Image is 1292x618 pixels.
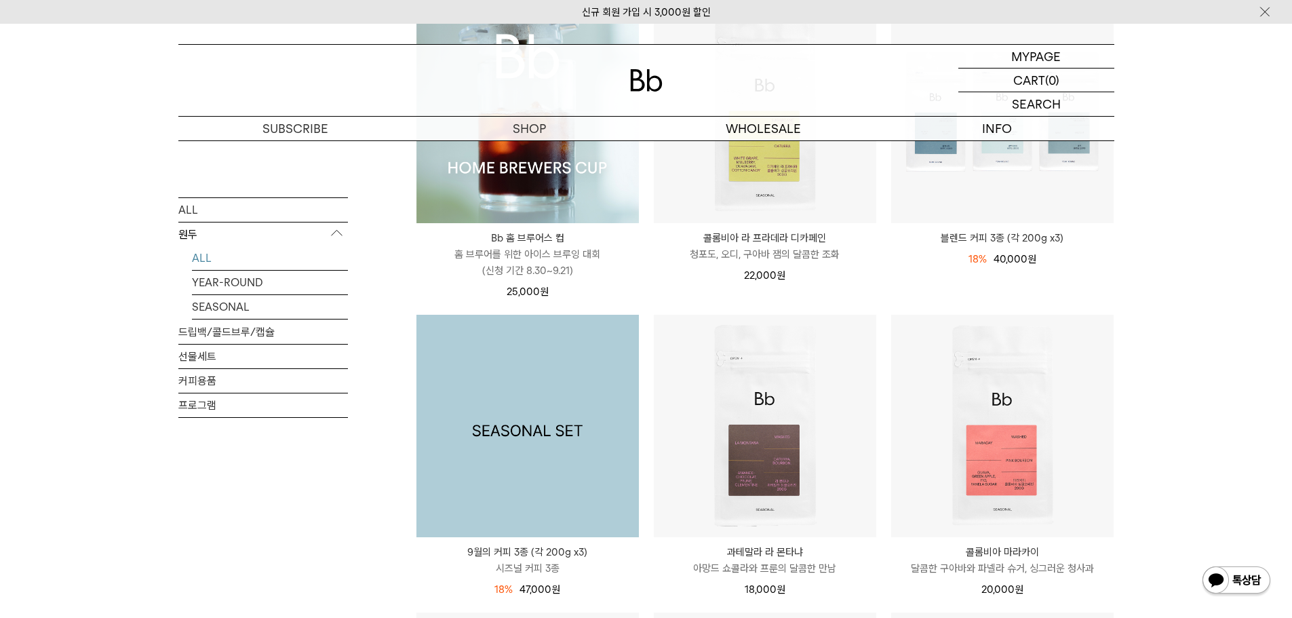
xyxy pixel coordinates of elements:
span: 18,000 [745,583,785,596]
span: 22,000 [744,269,785,282]
img: 로고 [630,69,663,92]
p: INFO [880,117,1114,140]
a: 블렌드 커피 3종 (각 200g x3) [891,230,1114,246]
span: 원 [551,583,560,596]
a: 과테말라 라 몬타냐 아망드 쇼콜라와 프룬의 달콤한 만남 [654,544,876,577]
a: YEAR-ROUND [192,270,348,294]
span: 25,000 [507,286,549,298]
span: 원 [777,583,785,596]
p: 시즈널 커피 3종 [416,560,639,577]
p: 달콤한 구아바와 파넬라 슈거, 싱그러운 청사과 [891,560,1114,577]
span: 원 [1027,253,1036,265]
p: 청포도, 오디, 구아바 잼의 달콤한 조화 [654,246,876,263]
p: (0) [1045,69,1059,92]
img: 카카오톡 채널 1:1 채팅 버튼 [1201,565,1272,598]
p: 아망드 쇼콜라와 프룬의 달콤한 만남 [654,560,876,577]
a: MYPAGE [958,45,1114,69]
p: CART [1013,69,1045,92]
a: 9월의 커피 3종 (각 200g x3) 시즈널 커피 3종 [416,544,639,577]
p: SEARCH [1012,92,1061,116]
span: 원 [777,269,785,282]
a: 콜롬비아 마라카이 달콤한 구아바와 파넬라 슈거, 싱그러운 청사과 [891,544,1114,577]
p: 과테말라 라 몬타냐 [654,544,876,560]
span: 원 [1015,583,1023,596]
span: 40,000 [994,253,1036,265]
img: 1000000743_add2_064.png [416,315,639,537]
a: 커피용품 [178,368,348,392]
a: 선물세트 [178,344,348,368]
a: SEASONAL [192,294,348,318]
a: 신규 회원 가입 시 3,000원 할인 [582,6,711,18]
a: 9월의 커피 3종 (각 200g x3) [416,315,639,537]
span: 원 [540,286,549,298]
p: 원두 [178,222,348,246]
img: 콜롬비아 마라카이 [891,315,1114,537]
a: Bb 홈 브루어스 컵 홈 브루어를 위한 아이스 브루잉 대회(신청 기간 8.30~9.21) [416,230,639,279]
a: ALL [178,197,348,221]
div: 18% [968,251,987,267]
p: 9월의 커피 3종 (각 200g x3) [416,544,639,560]
a: SHOP [412,117,646,140]
div: 18% [494,581,513,598]
a: 드립백/콜드브루/캡슐 [178,320,348,343]
p: 홈 브루어를 위한 아이스 브루잉 대회 (신청 기간 8.30~9.21) [416,246,639,279]
p: 콜롬비아 마라카이 [891,544,1114,560]
span: 47,000 [520,583,560,596]
p: WHOLESALE [646,117,880,140]
a: CART (0) [958,69,1114,92]
a: 콜롬비아 라 프라데라 디카페인 청포도, 오디, 구아바 잼의 달콤한 조화 [654,230,876,263]
p: Bb 홈 브루어스 컵 [416,230,639,246]
a: SUBSCRIBE [178,117,412,140]
a: 프로그램 [178,393,348,417]
p: 콜롬비아 라 프라데라 디카페인 [654,230,876,246]
a: ALL [192,246,348,269]
span: 20,000 [981,583,1023,596]
img: 과테말라 라 몬타냐 [654,315,876,537]
p: MYPAGE [1011,45,1061,68]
